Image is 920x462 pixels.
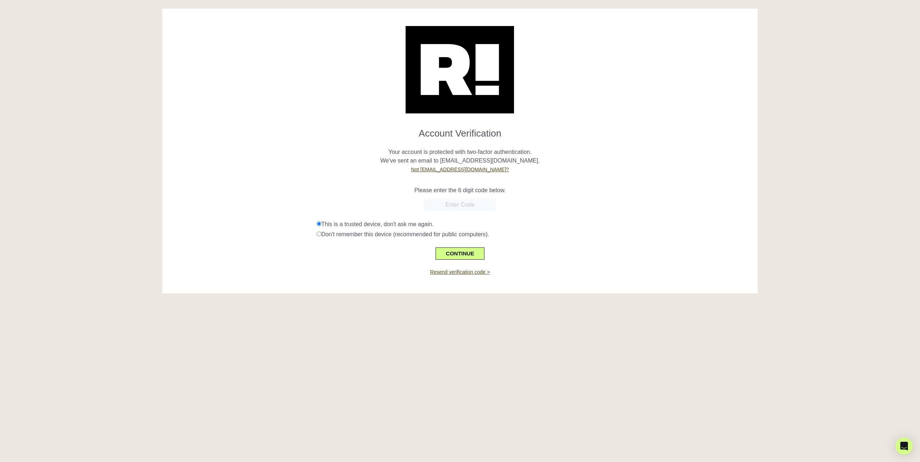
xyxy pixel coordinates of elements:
div: This is a trusted device, don't ask me again. [317,220,752,229]
p: Your account is protected with two-factor authentication. We've sent an email to [EMAIL_ADDRESS][... [168,139,752,174]
div: Open Intercom Messenger [895,437,913,455]
a: Resend verification code > [430,269,490,275]
h1: Account Verification [168,122,752,139]
a: Not [EMAIL_ADDRESS][DOMAIN_NAME]? [411,167,509,172]
p: Please enter the 6 digit code below. [168,186,752,195]
div: Don't remember this device (recommended for public computers). [317,230,752,239]
input: Enter Code [424,198,496,211]
button: CONTINUE [436,247,484,260]
img: Retention.com [406,26,514,113]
